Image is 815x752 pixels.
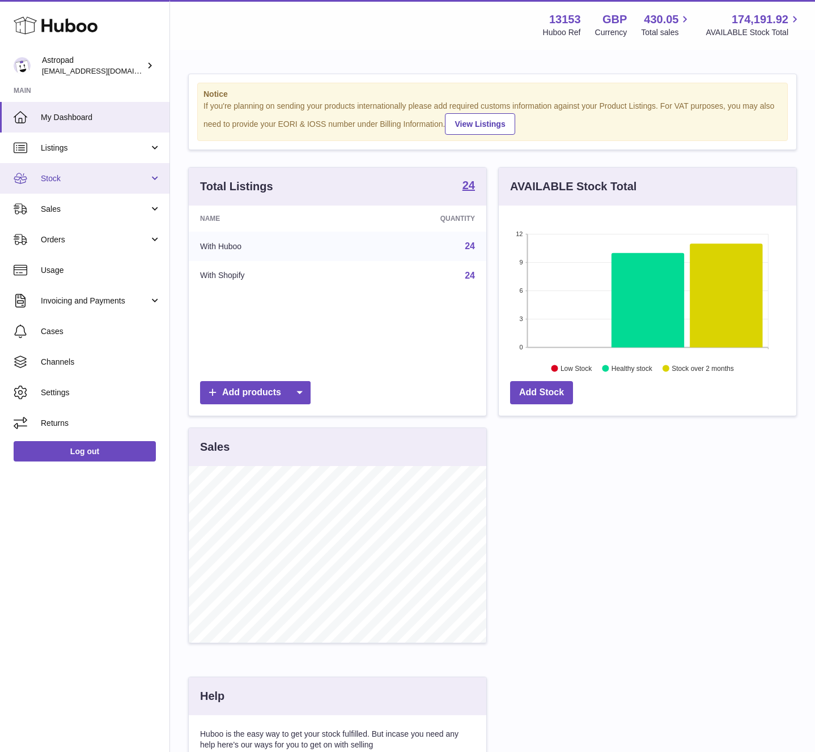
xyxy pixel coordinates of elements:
span: My Dashboard [41,112,161,123]
text: 3 [519,315,523,322]
text: 0 [519,344,523,351]
p: Huboo is the easy way to get your stock fulfilled. But incase you need any help here's our ways f... [200,729,475,750]
a: Add Stock [510,381,573,404]
div: If you're planning on sending your products internationally please add required customs informati... [203,101,782,135]
a: Log out [14,441,156,462]
text: Stock over 2 months [672,364,733,372]
a: 24 [462,180,475,193]
a: Add products [200,381,311,404]
div: Currency [595,27,627,38]
text: Low Stock [561,364,592,372]
a: View Listings [445,113,515,135]
span: Settings [41,387,161,398]
h3: Total Listings [200,179,273,194]
text: 12 [516,230,523,237]
div: Astropad [42,55,144,76]
h3: Sales [200,439,230,455]
h3: Help [200,689,224,704]
text: 6 [519,287,523,294]
span: 430.05 [644,12,678,27]
span: Total sales [641,27,691,38]
span: Orders [41,234,149,245]
a: 430.05 Total sales [641,12,691,38]
span: Cases [41,326,161,337]
th: Quantity [349,206,486,232]
a: 24 [465,241,475,251]
div: Huboo Ref [543,27,581,38]
span: [EMAIL_ADDRESS][DOMAIN_NAME] [42,66,167,75]
text: Healthy stock [612,364,653,372]
strong: GBP [602,12,627,27]
strong: 24 [462,180,475,191]
a: 174,191.92 AVAILABLE Stock Total [706,12,801,38]
th: Name [189,206,349,232]
span: Invoicing and Payments [41,296,149,306]
span: Listings [41,143,149,153]
strong: 13153 [549,12,581,27]
span: 174,191.92 [732,12,788,27]
td: With Shopify [189,261,349,290]
text: 9 [519,259,523,266]
a: 24 [465,271,475,280]
h3: AVAILABLE Stock Total [510,179,636,194]
span: Returns [41,418,161,429]
img: matt@astropad.com [14,57,31,74]
span: Usage [41,265,161,276]
span: AVAILABLE Stock Total [706,27,801,38]
span: Sales [41,204,149,215]
strong: Notice [203,89,782,100]
span: Stock [41,173,149,184]
td: With Huboo [189,232,349,261]
span: Channels [41,357,161,368]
